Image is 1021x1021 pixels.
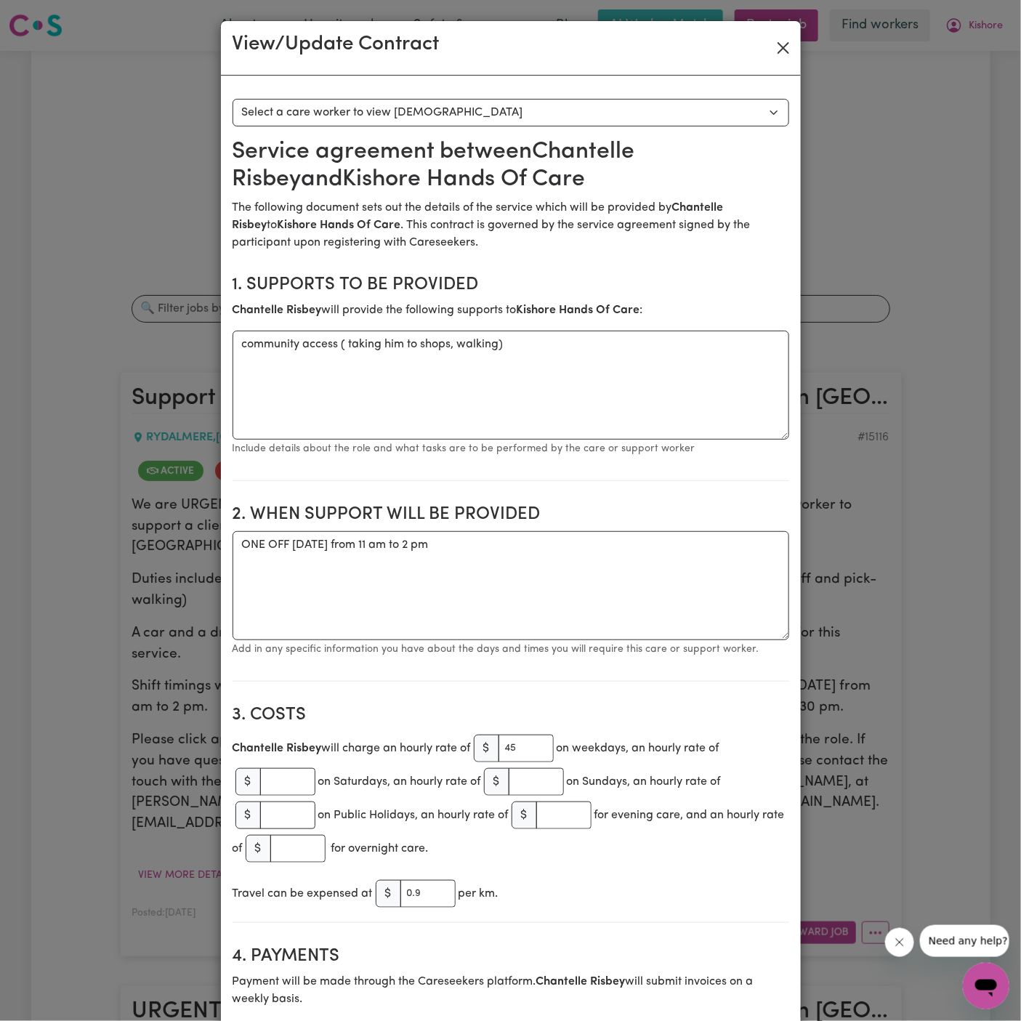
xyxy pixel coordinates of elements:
[233,732,789,865] div: will charge an hourly rate of on weekdays, an hourly rate of on Saturdays, an hourly rate of on S...
[233,705,789,726] h2: 3. Costs
[233,33,440,57] h3: View/Update Contract
[376,880,401,908] span: $
[474,735,499,762] span: $
[233,946,789,967] h2: 4. Payments
[233,877,789,911] div: Travel can be expensed at per km.
[233,504,789,525] h2: 2. When support will be provided
[278,219,401,231] b: Kishore Hands Of Care
[233,743,322,754] b: Chantelle Risbey
[233,331,789,440] textarea: community access ( taking him to shops, walking)
[885,928,914,957] iframe: Close message
[233,199,789,251] p: The following document sets out the details of the service which will be provided by to . This co...
[517,304,640,316] b: Kishore Hands Of Care
[233,644,759,655] small: Add in any specific information you have about the days and times you will require this care or s...
[484,768,509,796] span: $
[233,138,789,194] h2: Service agreement between Chantelle Risbey and Kishore Hands Of Care
[233,443,695,454] small: Include details about the role and what tasks are to be performed by the care or support worker
[920,925,1009,957] iframe: Message from company
[233,531,789,640] textarea: ONE OFF [DATE] from 11 am to 2 pm
[512,802,537,829] span: $
[233,304,322,316] b: Chantelle Risbey
[772,36,795,60] button: Close
[235,768,261,796] span: $
[963,963,1009,1009] iframe: Button to launch messaging window
[246,835,271,863] span: $
[233,275,789,296] h2: 1. Supports to be provided
[235,802,261,829] span: $
[536,976,626,988] b: Chantelle Risbey
[233,973,789,1008] p: Payment will be made through the Careseekers platform. will submit invoices on a weekly basis.
[233,302,789,319] p: will provide the following supports to :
